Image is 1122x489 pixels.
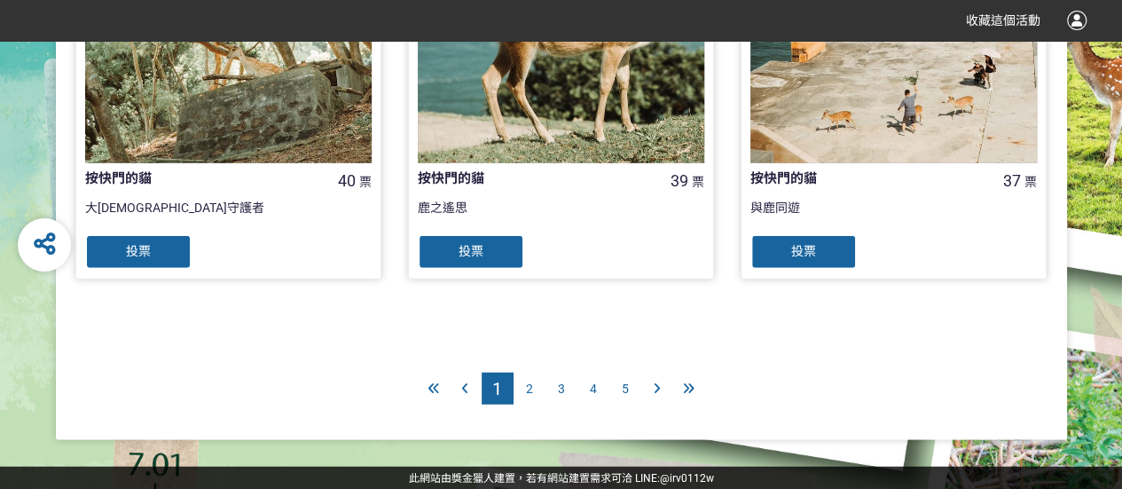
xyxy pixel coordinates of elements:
[359,175,372,189] span: 票
[750,169,979,189] div: 按快門的貓
[750,199,1037,234] div: 與鹿同遊
[126,244,151,258] span: 投票
[418,169,647,189] div: 按快門的貓
[526,382,533,396] span: 2
[418,199,704,234] div: 鹿之遙思
[622,382,629,396] span: 5
[85,169,314,189] div: 按快門的貓
[558,382,565,396] span: 3
[492,378,502,399] span: 1
[1003,171,1021,190] span: 37
[409,472,714,485] span: 可洽 LINE:
[338,171,356,190] span: 40
[409,472,611,485] a: 此網站由獎金獵人建置，若有網站建置需求
[791,244,816,258] span: 投票
[660,472,714,485] a: @irv0112w
[692,175,704,189] span: 票
[1024,175,1037,189] span: 票
[590,382,597,396] span: 4
[459,244,483,258] span: 投票
[966,13,1040,28] span: 收藏這個活動
[85,199,372,234] div: 大[DEMOGRAPHIC_DATA]守護者
[671,171,688,190] span: 39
